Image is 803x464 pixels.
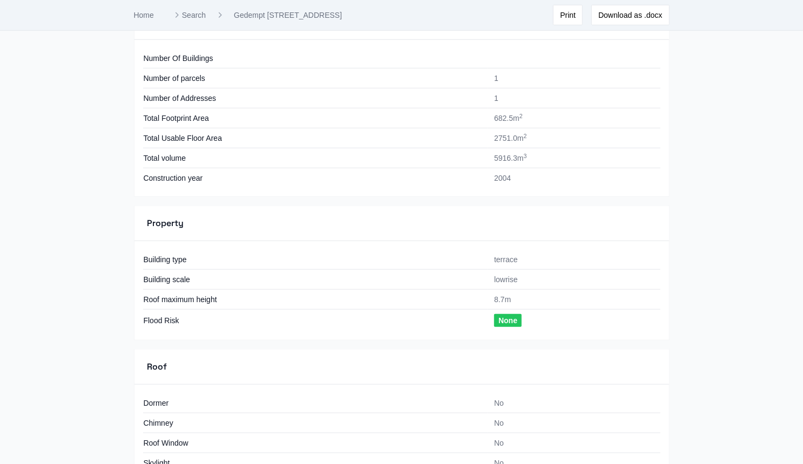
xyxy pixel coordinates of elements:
[143,148,488,168] td: Total volume
[488,290,660,310] td: 8.7m
[488,250,660,270] td: terrace
[488,108,660,128] td: 682.5 m
[143,310,488,332] td: Flood Risk
[553,5,583,25] button: Print
[234,10,342,21] a: Gedempt [STREET_ADDRESS]
[143,69,488,88] td: Number of parcels
[143,270,488,290] td: Building scale
[488,88,660,108] td: 1
[171,10,206,21] a: Search
[524,153,527,159] sup: 3
[488,393,660,413] td: No
[488,413,660,433] td: No
[488,168,660,188] td: 2004
[143,49,488,69] td: Number Of Buildings
[143,250,488,270] td: Building type
[143,168,488,188] td: Construction year
[488,148,660,168] td: 5916.3 m
[143,108,488,128] td: Total Footprint Area
[147,217,184,230] h3: Property
[494,314,522,327] span: None
[143,433,488,453] td: Roof Window
[488,128,660,148] td: 2751.0 m
[143,290,488,310] td: Roof maximum height
[488,270,660,290] td: lowrise
[524,133,527,139] sup: 2
[488,69,660,88] td: 1
[143,128,488,148] td: Total Usable Floor Area
[143,88,488,108] td: Number of Addresses
[147,360,167,373] h3: Roof
[134,11,154,19] a: Home
[488,433,660,453] td: No
[143,393,488,413] td: Dormer
[591,5,669,25] button: Download as .docx
[519,113,523,119] sup: 2
[143,413,488,433] td: Chimney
